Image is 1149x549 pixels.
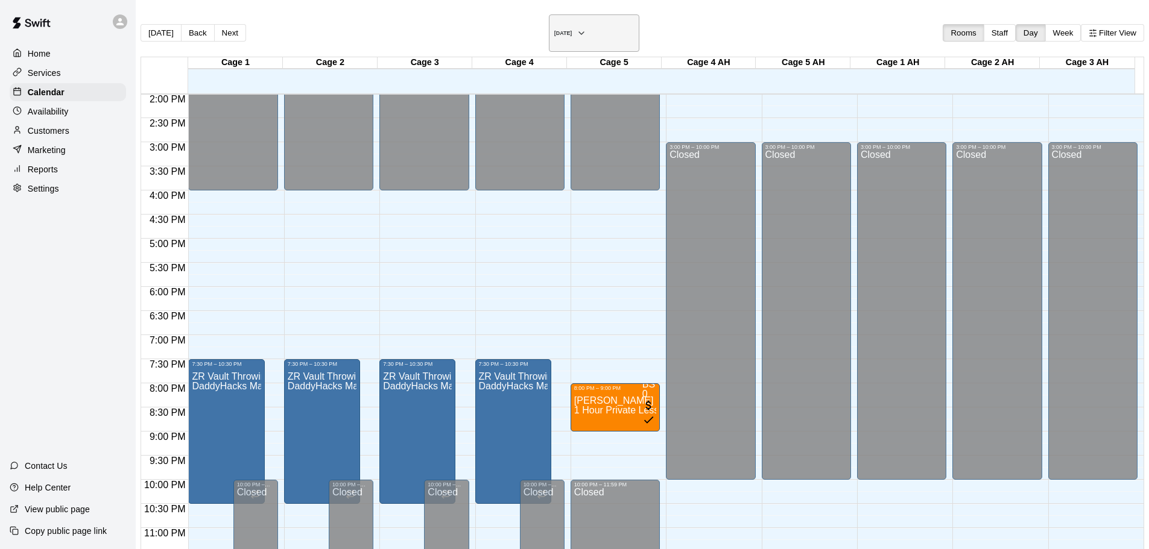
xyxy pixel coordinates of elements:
[332,482,370,488] div: 10:00 PM – 11:59 PM
[956,150,1038,484] div: Closed
[379,359,455,504] div: 7:30 PM – 10:30 PM: ZR Vault Throwing
[666,142,755,480] div: 3:00 PM – 10:00 PM: Closed
[147,263,189,273] span: 5:30 PM
[283,57,378,69] div: Cage 2
[141,480,188,490] span: 10:00 PM
[10,45,126,63] div: Home
[147,407,189,418] span: 8:30 PM
[861,144,943,150] div: 3:00 PM – 10:00 PM
[762,142,851,480] div: 3:00 PM – 10:00 PM: Closed
[642,380,655,399] span: Bradley Swyers
[188,359,264,504] div: 7:30 PM – 10:30 PM: ZR Vault Throwing
[147,456,189,466] span: 9:30 PM
[567,57,662,69] div: Cage 5
[472,57,567,69] div: Cage 4
[428,482,465,488] div: 10:00 PM – 11:59 PM
[850,57,945,69] div: Cage 1 AH
[1045,24,1081,42] button: Week
[28,163,58,175] p: Reports
[25,460,68,472] p: Contact Us
[956,144,1038,150] div: 3:00 PM – 10:00 PM
[984,24,1016,42] button: Staff
[147,190,189,201] span: 4:00 PM
[952,142,1042,480] div: 3:00 PM – 10:00 PM: Closed
[383,381,492,391] span: DaddyHacks Main Space
[943,24,984,42] button: Rooms
[642,380,655,389] div: Bradley Swyers
[28,86,65,98] p: Calendar
[945,57,1040,69] div: Cage 2 AH
[288,381,396,391] span: DaddyHacks Main Space
[181,24,215,42] button: Back
[147,166,189,177] span: 3:30 PM
[25,503,90,515] p: View public page
[25,525,107,537] p: Copy public page link
[756,57,850,69] div: Cage 5 AH
[642,403,655,428] span: All customers have paid
[192,361,261,367] div: 7:30 PM – 10:30 PM
[10,64,126,82] a: Services
[642,389,648,399] span: 0
[1081,24,1144,42] button: Filter View
[378,57,472,69] div: Cage 3
[10,160,126,178] a: Reports
[524,482,561,488] div: 10:00 PM – 11:59 PM
[25,482,71,494] p: Help Center
[10,141,126,159] div: Marketing
[642,379,655,389] span: BS
[147,118,189,128] span: 2:30 PM
[192,381,300,391] span: DaddyHacks Main Space
[147,359,189,369] span: 7:30 PM
[479,381,587,391] span: DaddyHacks Main Space
[28,144,66,156] p: Marketing
[10,102,126,121] a: Availability
[479,361,548,367] div: 7:30 PM – 10:30 PM
[147,287,189,297] span: 6:00 PM
[669,150,752,484] div: Closed
[662,57,756,69] div: Cage 4 AH
[141,504,188,514] span: 10:30 PM
[549,14,639,52] button: [DATE]
[1052,150,1134,484] div: Closed
[147,431,189,442] span: 9:00 PM
[188,57,283,69] div: Cage 1
[857,142,946,480] div: 3:00 PM – 10:00 PM: Closed
[861,150,943,484] div: Closed
[288,361,356,367] div: 7:30 PM – 10:30 PM
[574,482,656,488] div: 10:00 PM – 11:59 PM
[10,180,126,198] div: Settings
[669,144,752,150] div: 3:00 PM – 10:00 PM
[765,144,847,150] div: 3:00 PM – 10:00 PM
[214,24,246,42] button: Next
[147,215,189,225] span: 4:30 PM
[554,30,572,36] h6: [DATE]
[10,83,126,101] a: Calendar
[147,239,189,249] span: 5:00 PM
[147,335,189,345] span: 7:00 PM
[28,125,69,137] p: Customers
[10,122,126,140] a: Customers
[141,528,188,538] span: 11:00 PM
[1040,57,1135,69] div: Cage 3 AH
[574,405,669,415] span: 1 Hour Private Lesson
[475,359,551,504] div: 7:30 PM – 10:30 PM: ZR Vault Throwing
[147,311,189,321] span: 6:30 PM
[571,383,660,431] div: 8:00 PM – 9:00 PM: Logan Marshall
[28,48,51,60] p: Home
[574,385,656,391] div: 8:00 PM – 9:00 PM
[28,183,59,195] p: Settings
[284,359,360,504] div: 7:30 PM – 10:30 PM: ZR Vault Throwing
[147,94,189,104] span: 2:00 PM
[28,105,69,118] p: Availability
[1048,142,1138,480] div: 3:00 PM – 10:00 PM: Closed
[1016,24,1046,42] button: Day
[28,67,61,79] p: Services
[237,482,274,488] div: 10:00 PM – 11:59 PM
[141,24,182,42] button: [DATE]
[1052,144,1134,150] div: 3:00 PM – 10:00 PM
